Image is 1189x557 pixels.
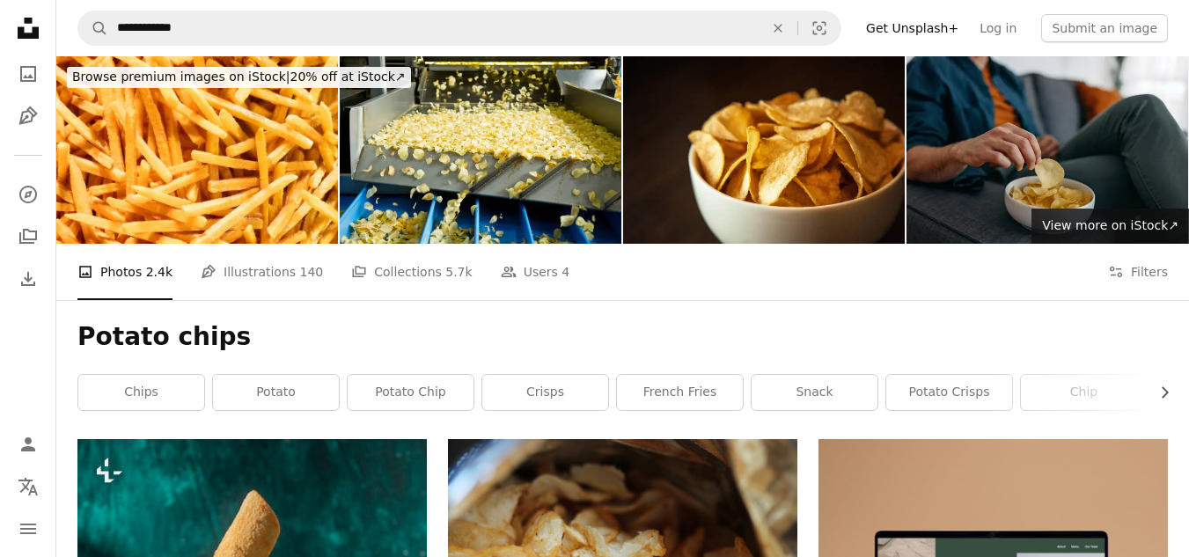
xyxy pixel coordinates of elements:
[1041,14,1168,42] button: Submit an image
[886,375,1012,410] a: potato crisps
[1031,209,1189,244] a: View more on iStock↗
[201,244,323,300] a: Illustrations 140
[855,14,969,42] a: Get Unsplash+
[56,56,338,244] img: French Fries Macro Photo
[11,99,46,134] a: Illustrations
[11,56,46,92] a: Photos
[72,70,290,84] span: Browse premium images on iStock |
[617,375,743,410] a: french fries
[72,70,406,84] span: 20% off at iStock ↗
[11,261,46,297] a: Download History
[11,427,46,462] a: Log in / Sign up
[77,11,841,46] form: Find visuals sitewide
[213,375,339,410] a: potato
[445,262,472,282] span: 5.7k
[300,262,324,282] span: 140
[340,56,621,244] img: Close-Up Of Potato Chips In Machine
[56,56,422,99] a: Browse premium images on iStock|20% off at iStock↗
[11,511,46,546] button: Menu
[1021,375,1147,410] a: chip
[77,321,1168,353] h1: Potato chips
[1042,218,1178,232] span: View more on iStock ↗
[561,262,569,282] span: 4
[501,244,570,300] a: Users 4
[906,56,1188,244] img: Having snack
[1149,375,1168,410] button: scroll list to the right
[11,219,46,254] a: Collections
[78,11,108,45] button: Search Unsplash
[759,11,797,45] button: Clear
[969,14,1027,42] a: Log in
[752,375,877,410] a: snack
[1108,244,1168,300] button: Filters
[11,177,46,212] a: Explore
[798,11,840,45] button: Visual search
[482,375,608,410] a: crisps
[78,375,204,410] a: chips
[11,469,46,504] button: Language
[348,375,473,410] a: potato chip
[351,244,472,300] a: Collections 5.7k
[623,56,905,244] img: Potato chips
